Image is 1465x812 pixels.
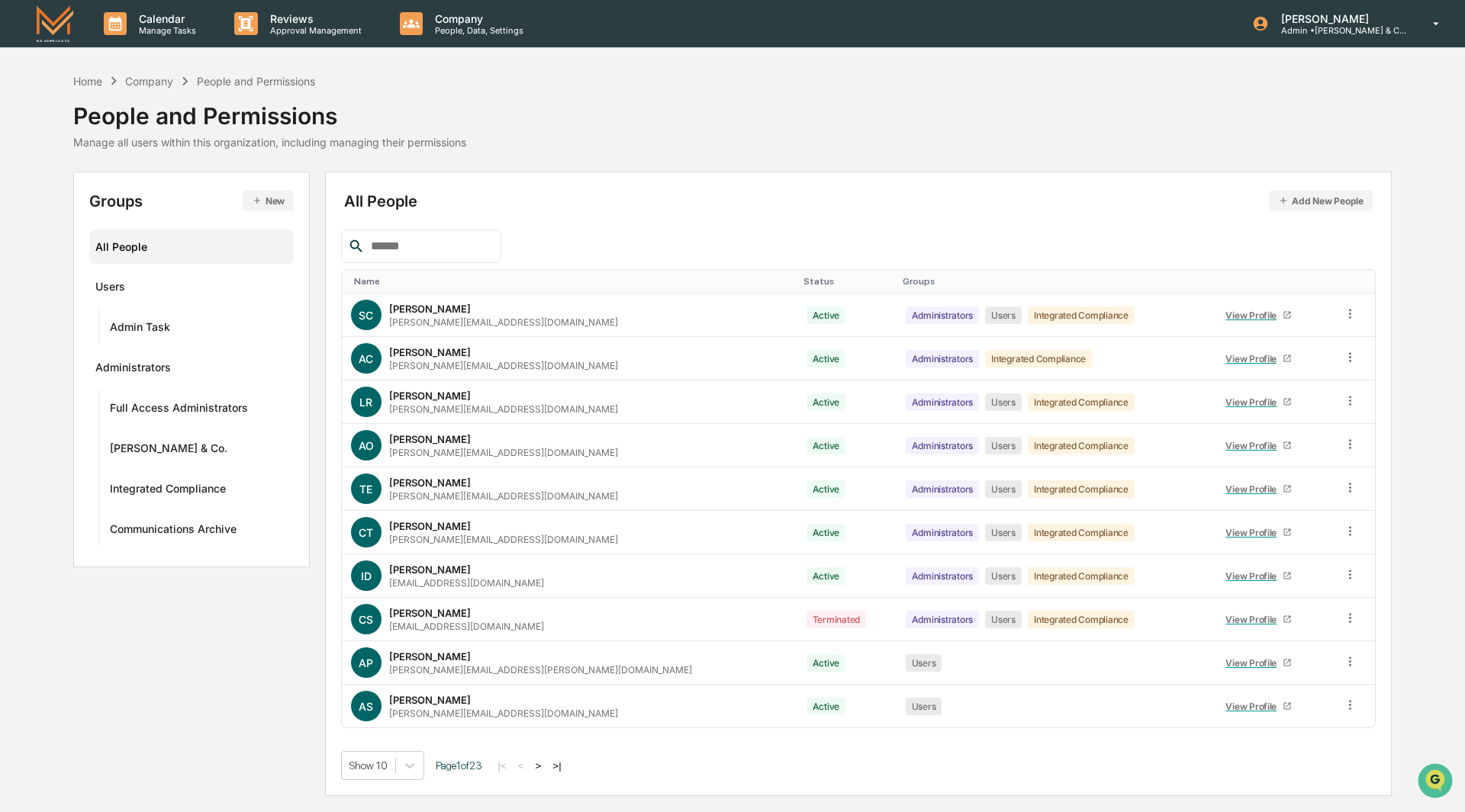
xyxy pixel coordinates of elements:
div: Active [807,654,846,672]
button: Start new chat [259,121,278,140]
button: >| [548,759,565,772]
div: Active [807,524,846,541]
div: Administrators [906,567,980,585]
div: Admin Task [110,320,170,339]
div: [PERSON_NAME][EMAIL_ADDRESS][DOMAIN_NAME] [389,316,618,328]
div: [PERSON_NAME] [389,607,471,619]
div: Administrators [906,480,980,498]
div: Toggle SortBy [354,276,791,287]
div: Start new chat [52,117,250,132]
a: View Profile [1219,390,1299,414]
div: All People [344,191,1373,211]
button: New [243,191,294,211]
div: [PERSON_NAME] [389,520,471,532]
div: View Profile [1225,483,1283,495]
p: Manage Tasks [127,25,204,36]
div: Users [985,307,1022,324]
div: [PERSON_NAME][EMAIL_ADDRESS][PERSON_NAME][DOMAIN_NAME] [389,664,692,676]
button: Add New People [1269,191,1373,211]
div: Administrators [906,611,980,628]
div: [PERSON_NAME] [389,346,471,358]
div: Integrated Compliance [1028,437,1135,454]
span: ID [361,570,372,583]
div: Active [807,480,846,498]
div: [PERSON_NAME] [389,694,471,706]
div: [PERSON_NAME] [389,650,471,663]
div: [PERSON_NAME] [389,563,471,576]
span: AP [359,656,373,669]
button: < [514,759,529,772]
div: [PERSON_NAME][EMAIL_ADDRESS][DOMAIN_NAME] [389,403,618,415]
div: Integrated Compliance [1028,611,1135,628]
div: Integrated Compliance [1028,307,1135,324]
a: View Profile [1219,651,1299,675]
div: View Profile [1225,396,1283,408]
span: AO [359,439,374,452]
div: Administrators [906,350,980,367]
div: Full Access Administrators [110,401,248,419]
p: [PERSON_NAME] [1269,12,1411,25]
div: Active [807,698,846,715]
span: LR [359,396,372,409]
a: View Profile [1219,608,1299,631]
span: CT [359,526,373,539]
div: 🔎 [15,223,27,235]
a: Powered byPylon [108,258,185,270]
button: |< [494,759,511,772]
div: Terminated [807,611,867,628]
div: Company [125,75,173,88]
div: Integrated Compliance [110,482,226,500]
span: Page 1 of 23 [436,759,482,772]
div: Groups [89,191,294,211]
span: SC [359,309,373,322]
div: [PERSON_NAME][EMAIL_ADDRESS][DOMAIN_NAME] [389,708,618,719]
div: Users [95,280,125,298]
iframe: Open customer support [1416,762,1457,803]
div: Users [985,480,1022,498]
span: AS [359,700,373,713]
div: Administrators [906,393,980,411]
div: Administrators [906,437,980,454]
div: [PERSON_NAME] & Co. [110,441,227,460]
a: View Profile [1219,303,1299,327]
div: View Profile [1225,527,1283,538]
div: 🖐️ [15,194,27,206]
div: [PERSON_NAME] [389,477,471,489]
p: People, Data, Settings [423,25,531,36]
div: Manage all users within this organization, including managing their permissions [73,136,466,149]
div: [PERSON_NAME][EMAIL_ADDRESS][DOMAIN_NAME] [389,490,618,502]
a: View Profile [1219,434,1299,457]
div: [PERSON_NAME] [389,390,471,402]
div: [PERSON_NAME] [389,433,471,445]
div: Integrated Compliance [1028,524,1135,541]
div: Users [985,393,1022,411]
a: View Profile [1219,477,1299,501]
div: [PERSON_NAME][EMAIL_ADDRESS][DOMAIN_NAME] [389,360,618,371]
div: View Profile [1225,440,1283,451]
span: Pylon [152,258,185,270]
div: View Profile [1225,614,1283,625]
div: [PERSON_NAME][EMAIL_ADDRESS][DOMAIN_NAME] [389,447,618,458]
span: TE [359,483,372,496]
span: Attestations [126,192,189,207]
div: 🗄️ [111,194,123,206]
div: [PERSON_NAME][EMAIL_ADDRESS][DOMAIN_NAME] [389,534,618,545]
span: CS [359,613,373,626]
p: Company [423,12,531,25]
span: Data Lookup [31,221,96,236]
p: How can we help? [15,32,278,56]
div: Users [985,611,1022,628]
div: Active [807,567,846,585]
div: Administrators [95,361,171,379]
div: Integrated Compliance [985,350,1092,367]
p: Calendar [127,12,204,25]
div: Home [73,75,102,88]
p: Admin • [PERSON_NAME] & Co. - BD [1269,25,1411,36]
div: All People [95,234,288,259]
div: View Profile [1225,701,1283,712]
div: Users [906,654,942,672]
div: Users [906,698,942,715]
div: Active [807,350,846,367]
a: 🗄️Attestations [105,186,195,213]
